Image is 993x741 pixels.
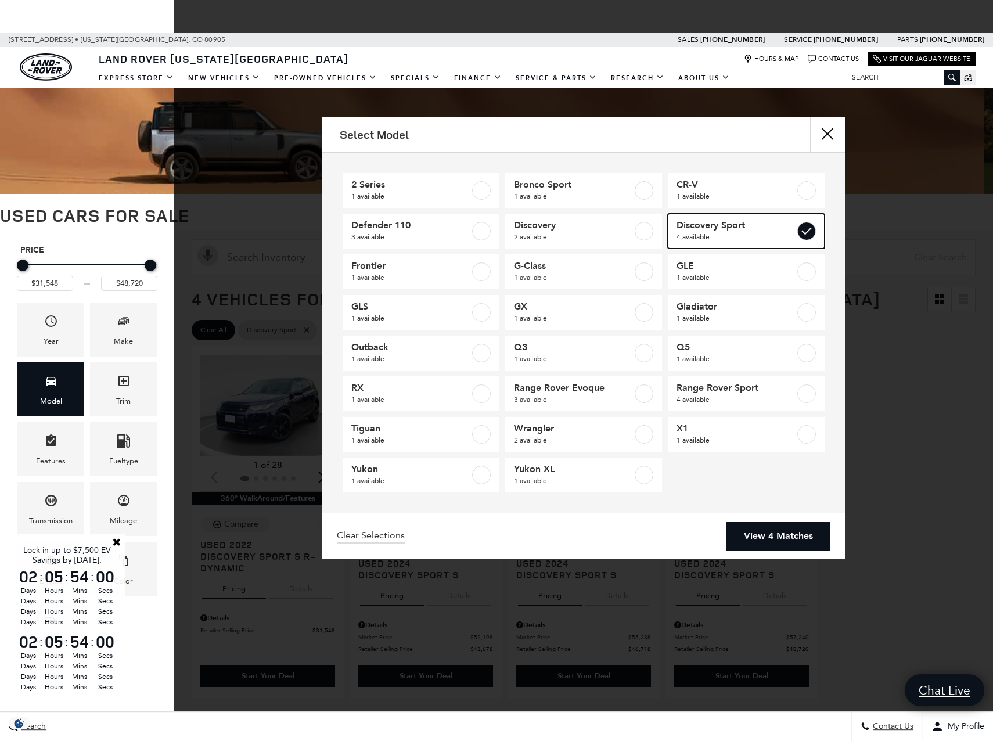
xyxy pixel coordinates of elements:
[117,311,131,335] span: Make
[514,434,632,446] span: 2 available
[91,568,94,585] span: :
[44,311,58,335] span: Year
[505,458,662,492] a: Yukon XL1 available
[668,254,825,289] a: GLE1 available
[343,336,499,370] a: Outback1 available
[17,650,39,661] span: Days
[514,220,632,231] span: Discovery
[69,682,91,692] span: Mins
[668,417,825,452] a: X11 available
[351,353,470,365] span: 1 available
[94,650,116,661] span: Secs
[351,475,470,487] span: 1 available
[509,68,604,88] a: Service & Parts
[677,312,795,324] span: 1 available
[92,68,181,88] a: EXPRESS STORE
[604,68,671,88] a: Research
[94,682,116,692] span: Secs
[117,431,131,455] span: Fueltype
[94,569,116,585] span: 00
[44,335,59,348] div: Year
[447,68,509,88] a: Finance
[337,530,405,544] a: Clear Selections
[677,190,795,202] span: 1 available
[505,173,662,208] a: Bronco Sport1 available
[91,633,94,650] span: :
[204,33,225,47] span: 80905
[17,303,84,357] div: YearYear
[351,301,470,312] span: GLS
[677,353,795,365] span: 1 available
[43,682,65,692] span: Hours
[99,52,348,66] span: Land Rover [US_STATE][GEOGRAPHIC_DATA]
[90,422,157,476] div: FueltypeFueltype
[17,276,73,291] input: Minimum
[17,260,28,271] div: Minimum Price
[69,661,91,671] span: Mins
[343,376,499,411] a: RX1 available
[514,423,632,434] span: Wrangler
[668,173,825,208] a: CR-V1 available
[181,68,267,88] a: New Vehicles
[784,35,811,44] span: Service
[351,260,470,272] span: Frontier
[351,190,470,202] span: 1 available
[17,569,39,585] span: 02
[69,596,91,606] span: Mins
[39,568,43,585] span: :
[20,53,72,81] a: land-rover
[110,515,137,527] div: Mileage
[17,422,84,476] div: FeaturesFeatures
[873,55,970,63] a: Visit Our Jaguar Website
[514,463,632,475] span: Yukon XL
[43,634,65,650] span: 05
[514,260,632,272] span: G-Class
[94,596,116,606] span: Secs
[6,717,33,729] img: Opt-Out Icon
[810,117,845,152] button: Close
[668,214,825,249] a: Discovery Sport4 available
[17,482,84,536] div: TransmissionTransmission
[40,395,62,408] div: Model
[81,33,190,47] span: [US_STATE][GEOGRAPHIC_DATA],
[9,33,79,47] span: [STREET_ADDRESS] •
[43,617,65,627] span: Hours
[65,633,69,650] span: :
[677,434,795,446] span: 1 available
[814,35,878,44] a: [PHONE_NUMBER]
[43,585,65,596] span: Hours
[17,671,39,682] span: Days
[29,515,73,527] div: Transmission
[514,353,632,365] span: 1 available
[92,52,355,66] a: Land Rover [US_STATE][GEOGRAPHIC_DATA]
[44,431,58,455] span: Features
[69,650,91,661] span: Mins
[101,276,157,291] input: Maximum
[17,682,39,692] span: Days
[677,179,795,190] span: CR-V
[17,634,39,650] span: 02
[943,722,984,732] span: My Profile
[39,633,43,650] span: :
[505,336,662,370] a: Q31 available
[340,128,409,141] h2: Select Model
[923,712,993,741] button: Open user profile menu
[351,231,470,243] span: 3 available
[20,245,154,256] h5: Price
[109,455,138,467] div: Fueltype
[43,661,65,671] span: Hours
[514,179,632,190] span: Bronco Sport
[351,312,470,324] span: 1 available
[514,394,632,405] span: 3 available
[44,371,58,395] span: Model
[514,312,632,324] span: 1 available
[668,376,825,411] a: Range Rover Sport4 available
[17,256,157,291] div: Price
[808,55,859,63] a: Contact Us
[43,606,65,617] span: Hours
[43,569,65,585] span: 05
[43,671,65,682] span: Hours
[351,179,470,190] span: 2 Series
[267,68,384,88] a: Pre-Owned Vehicles
[17,661,39,671] span: Days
